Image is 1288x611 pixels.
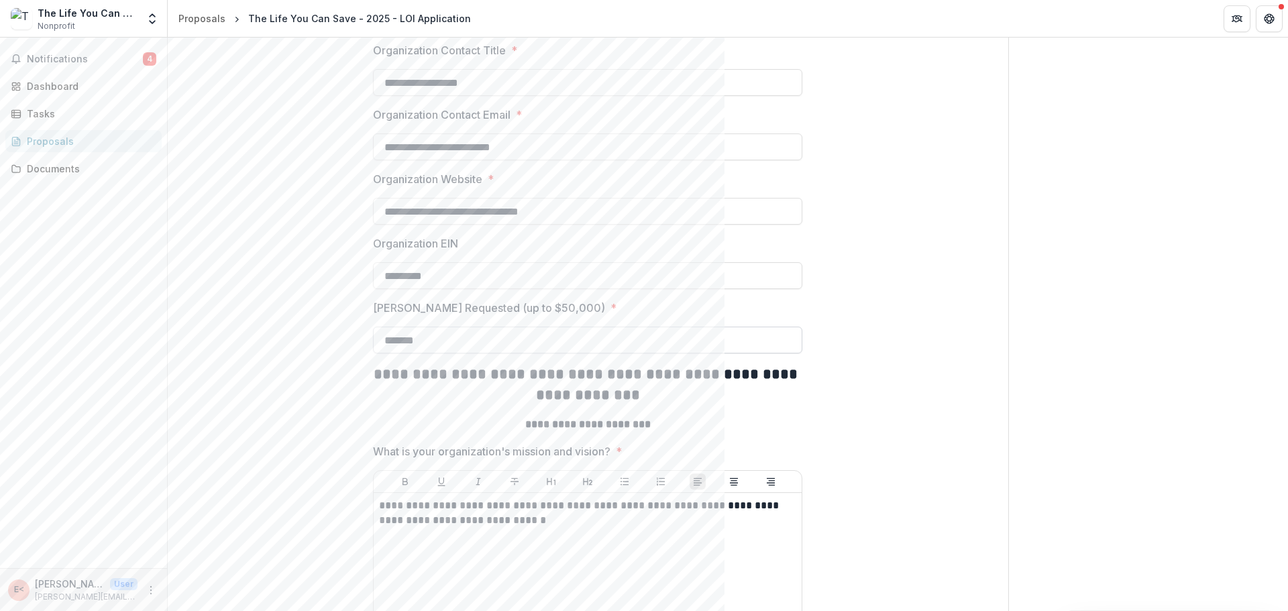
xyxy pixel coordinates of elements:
[373,171,482,187] p: Organization Website
[373,443,610,459] p: What is your organization's mission and vision?
[470,474,486,490] button: Italicize
[690,474,706,490] button: Align Left
[397,474,413,490] button: Bold
[5,130,162,152] a: Proposals
[14,586,24,594] div: Emily Zunino <emily.zunino@thelifeyoucansave.org>
[35,577,105,591] p: [PERSON_NAME] <[PERSON_NAME][EMAIL_ADDRESS][PERSON_NAME][DOMAIN_NAME]>
[143,582,159,598] button: More
[1256,5,1283,32] button: Get Help
[433,474,449,490] button: Underline
[5,158,162,180] a: Documents
[173,9,231,28] a: Proposals
[27,79,151,93] div: Dashboard
[143,52,156,66] span: 4
[27,134,151,148] div: Proposals
[373,107,511,123] p: Organization Contact Email
[38,6,138,20] div: The Life You Can Save
[653,474,669,490] button: Ordered List
[35,591,138,603] p: [PERSON_NAME][EMAIL_ADDRESS][PERSON_NAME][DOMAIN_NAME]
[11,8,32,30] img: The Life You Can Save
[27,54,143,65] span: Notifications
[506,474,523,490] button: Strike
[38,20,75,32] span: Nonprofit
[373,300,605,316] p: [PERSON_NAME] Requested (up to $50,000)
[5,103,162,125] a: Tasks
[110,578,138,590] p: User
[373,42,506,58] p: Organization Contact Title
[143,5,162,32] button: Open entity switcher
[173,9,476,28] nav: breadcrumb
[5,75,162,97] a: Dashboard
[27,107,151,121] div: Tasks
[726,474,742,490] button: Align Center
[580,474,596,490] button: Heading 2
[373,235,458,252] p: Organization EIN
[616,474,633,490] button: Bullet List
[178,11,225,25] div: Proposals
[1224,5,1250,32] button: Partners
[5,48,162,70] button: Notifications4
[543,474,559,490] button: Heading 1
[27,162,151,176] div: Documents
[763,474,779,490] button: Align Right
[248,11,471,25] div: The Life You Can Save - 2025 - LOI Application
